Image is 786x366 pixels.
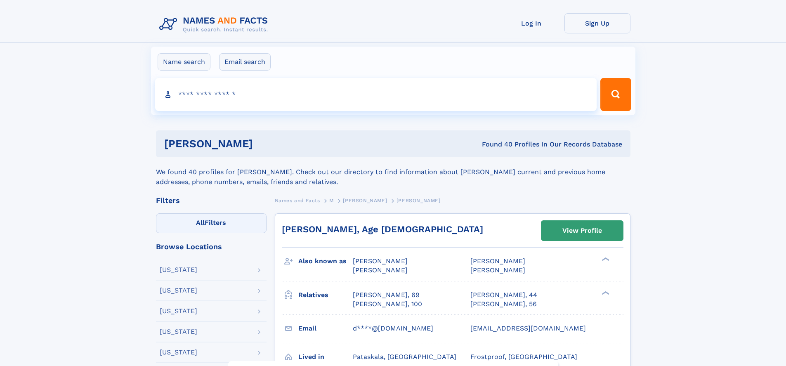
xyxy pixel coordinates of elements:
div: ❯ [600,257,610,262]
span: [PERSON_NAME] [353,266,408,274]
a: Names and Facts [275,195,320,205]
a: Sign Up [564,13,630,33]
a: [PERSON_NAME], 100 [353,300,422,309]
button: Search Button [600,78,631,111]
a: [PERSON_NAME], 56 [470,300,537,309]
h3: Email [298,321,353,335]
a: [PERSON_NAME] [343,195,387,205]
span: [PERSON_NAME] [353,257,408,265]
span: [EMAIL_ADDRESS][DOMAIN_NAME] [470,324,586,332]
h3: Also known as [298,254,353,268]
img: Logo Names and Facts [156,13,275,35]
div: [US_STATE] [160,349,197,356]
div: Found 40 Profiles In Our Records Database [367,140,622,149]
span: [PERSON_NAME] [470,257,525,265]
span: [PERSON_NAME] [343,198,387,203]
div: [US_STATE] [160,287,197,294]
span: All [196,219,205,227]
div: [US_STATE] [160,308,197,314]
a: [PERSON_NAME], 44 [470,290,537,300]
a: View Profile [541,221,623,241]
div: Filters [156,197,267,204]
input: search input [155,78,597,111]
div: View Profile [562,221,602,240]
label: Filters [156,213,267,233]
label: Name search [158,53,210,71]
a: [PERSON_NAME], Age [DEMOGRAPHIC_DATA] [282,224,483,234]
div: We found 40 profiles for [PERSON_NAME]. Check out our directory to find information about [PERSON... [156,157,630,187]
span: Pataskala, [GEOGRAPHIC_DATA] [353,353,456,361]
label: Email search [219,53,271,71]
span: Frostproof, [GEOGRAPHIC_DATA] [470,353,577,361]
a: M [329,195,334,205]
div: ❯ [600,290,610,295]
span: [PERSON_NAME] [470,266,525,274]
div: [US_STATE] [160,328,197,335]
h3: Lived in [298,350,353,364]
a: Log In [498,13,564,33]
a: [PERSON_NAME], 69 [353,290,420,300]
div: Browse Locations [156,243,267,250]
span: M [329,198,334,203]
h3: Relatives [298,288,353,302]
span: [PERSON_NAME] [397,198,441,203]
h1: [PERSON_NAME] [164,139,368,149]
div: [US_STATE] [160,267,197,273]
